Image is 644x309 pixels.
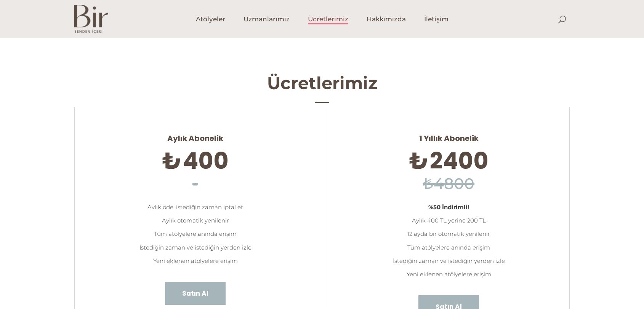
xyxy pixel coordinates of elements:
[340,254,558,267] li: İstediğin zaman ve istediğin yerden izle
[308,15,348,24] span: Ücretlerimiz
[86,127,304,143] span: Aylık Abonelik
[165,282,226,305] a: Satın Al
[86,173,304,195] h6: -
[196,15,225,24] span: Atölyeler
[86,227,304,240] li: Tüm atölyelere anında erişim
[340,227,558,240] li: 12 ayda bir otomatik yenilenir
[86,200,304,214] li: Aylık öde, istediğin zaman iptal et
[428,203,469,211] strong: %50 İndirimli!
[86,254,304,267] li: Yeni eklenen atölyelere erişim
[430,145,489,177] span: 2400
[340,241,558,254] li: Tüm atölyelere anında erişim
[340,173,558,195] h6: ₺4800
[409,145,428,177] span: ₺
[182,288,208,298] span: Satın Al
[340,214,558,227] li: Aylık 400 TL yerine 200 TL
[340,267,558,281] li: Yeni eklenen atölyelere erişim
[183,145,229,177] span: 400
[162,145,181,177] span: ₺
[424,15,449,24] span: İletişim
[86,214,304,227] li: Aylık otomatik yenilenir
[340,127,558,143] span: 1 Yıllık Abonelik
[86,241,304,254] li: İstediğin zaman ve istediğin yerden izle
[367,15,406,24] span: Hakkımızda
[244,15,290,24] span: Uzmanlarımız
